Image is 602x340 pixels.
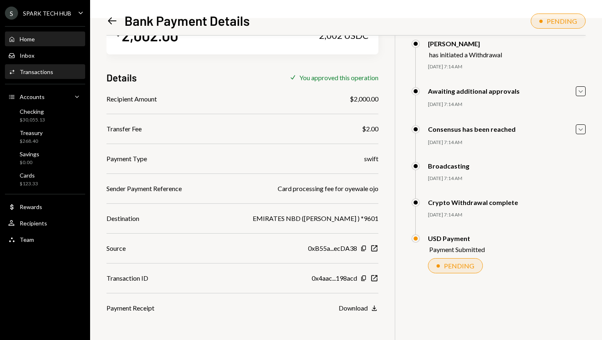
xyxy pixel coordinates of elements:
div: Transaction ID [106,273,148,283]
div: SPARK TECH HUB [23,10,71,17]
div: Treasury [20,129,43,136]
div: Home [20,36,35,43]
div: Crypto Withdrawal complete [428,198,518,206]
div: Recipient Amount [106,94,157,104]
div: Recipients [20,220,47,227]
div: $268.40 [20,138,43,145]
a: Checking$30,055.13 [5,106,85,125]
a: Rewards [5,199,85,214]
div: 0x4aac...198acd [312,273,357,283]
div: Checking [20,108,45,115]
div: Team [20,236,34,243]
div: Transactions [20,68,53,75]
div: $2.00 [362,124,378,134]
div: Consensus has been reached [428,125,516,133]
div: Card processing fee for oyewale ojo [278,184,378,194]
div: Accounts [20,93,45,100]
div: $0.00 [20,159,39,166]
a: Savings$0.00 [5,148,85,168]
div: Inbox [20,52,34,59]
a: Cards$123.33 [5,169,85,189]
div: Download [339,304,368,312]
div: Rewards [20,203,42,210]
div: [DATE] 7:14 AM [428,139,586,146]
div: PENDING [547,17,577,25]
div: $30,055.13 [20,117,45,124]
a: Treasury$268.40 [5,127,85,146]
div: $2,000.00 [350,94,378,104]
div: Source [106,243,126,253]
div: EMIRATES NBD ([PERSON_NAME] ) *9601 [253,214,378,223]
a: Transactions [5,64,85,79]
div: [DATE] 7:14 AM [428,212,586,218]
div: USD Payment [428,234,485,242]
button: Download [339,304,378,313]
div: Awaiting additional approvals [428,87,520,95]
div: Destination [106,214,139,223]
div: PENDING [444,262,474,270]
div: [PERSON_NAME] [428,40,502,47]
h3: Details [106,71,137,84]
div: Broadcasting [428,162,469,170]
div: Payment Submitted [429,245,485,253]
a: Recipients [5,216,85,230]
div: Transfer Fee [106,124,142,134]
div: Payment Type [106,154,147,164]
a: Home [5,32,85,46]
div: has initiated a Withdrawal [429,51,502,59]
div: Payment Receipt [106,303,154,313]
div: Sender Payment Reference [106,184,182,194]
a: Accounts [5,89,85,104]
a: Team [5,232,85,247]
div: [DATE] 7:14 AM [428,101,586,108]
a: Inbox [5,48,85,63]
h1: Bank Payment Details [124,12,250,29]
div: [DATE] 7:14 AM [428,175,586,182]
div: 0xB55a...ecDA38 [308,243,357,253]
div: Savings [20,151,39,158]
div: $123.33 [20,180,38,187]
div: [DATE] 7:14 AM [428,63,586,70]
div: You approved this operation [299,74,378,81]
div: S [5,7,18,20]
div: swift [364,154,378,164]
div: Cards [20,172,38,179]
